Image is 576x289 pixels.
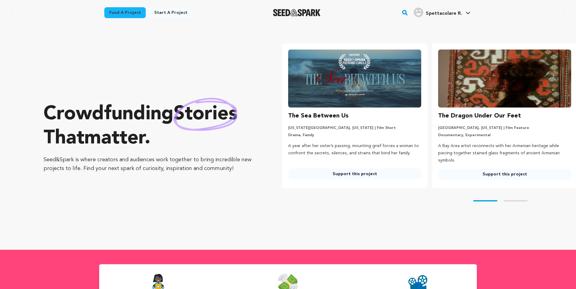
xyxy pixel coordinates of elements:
a: Spettacolare R.'s Profile [412,6,472,17]
a: Support this project [288,169,421,179]
h3: The Dragon Under Our Feet [438,111,521,121]
p: Documentary, Experimental [438,133,571,138]
img: hand sketched image [174,98,237,131]
span: matter [84,129,145,148]
p: [GEOGRAPHIC_DATA], [US_STATE] | Film Feature [438,126,571,130]
span: Spettacolare R.'s Profile [412,6,472,19]
p: A year after her sister’s passing, mounting grief forces a woman to confront the secrets, silence... [288,143,421,157]
p: A Bay Area artist reconnects with her Armenian heritage while piecing together stained glass frag... [438,143,571,164]
span: Spettacolare R. [426,11,462,16]
p: Crowdfunding that . [44,102,258,151]
img: Seed&Spark Logo Dark Mode [273,9,321,16]
p: Seed&Spark is where creators and audiences work together to bring incredible new projects to life... [44,156,258,173]
img: user.png [414,8,423,17]
a: Seed&Spark Homepage [273,9,321,16]
a: Fund a project [104,7,146,18]
div: Spettacolare R.'s Profile [414,8,462,17]
img: The Sea Between Us image [288,50,421,108]
img: The Dragon Under Our Feet image [438,50,571,108]
p: [US_STATE][GEOGRAPHIC_DATA], [US_STATE] | Film Short [288,126,421,130]
a: Start a project [149,7,192,18]
a: Support this project [438,169,571,180]
h3: The Sea Between Us [288,111,349,121]
p: Drama, Family [288,133,421,138]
